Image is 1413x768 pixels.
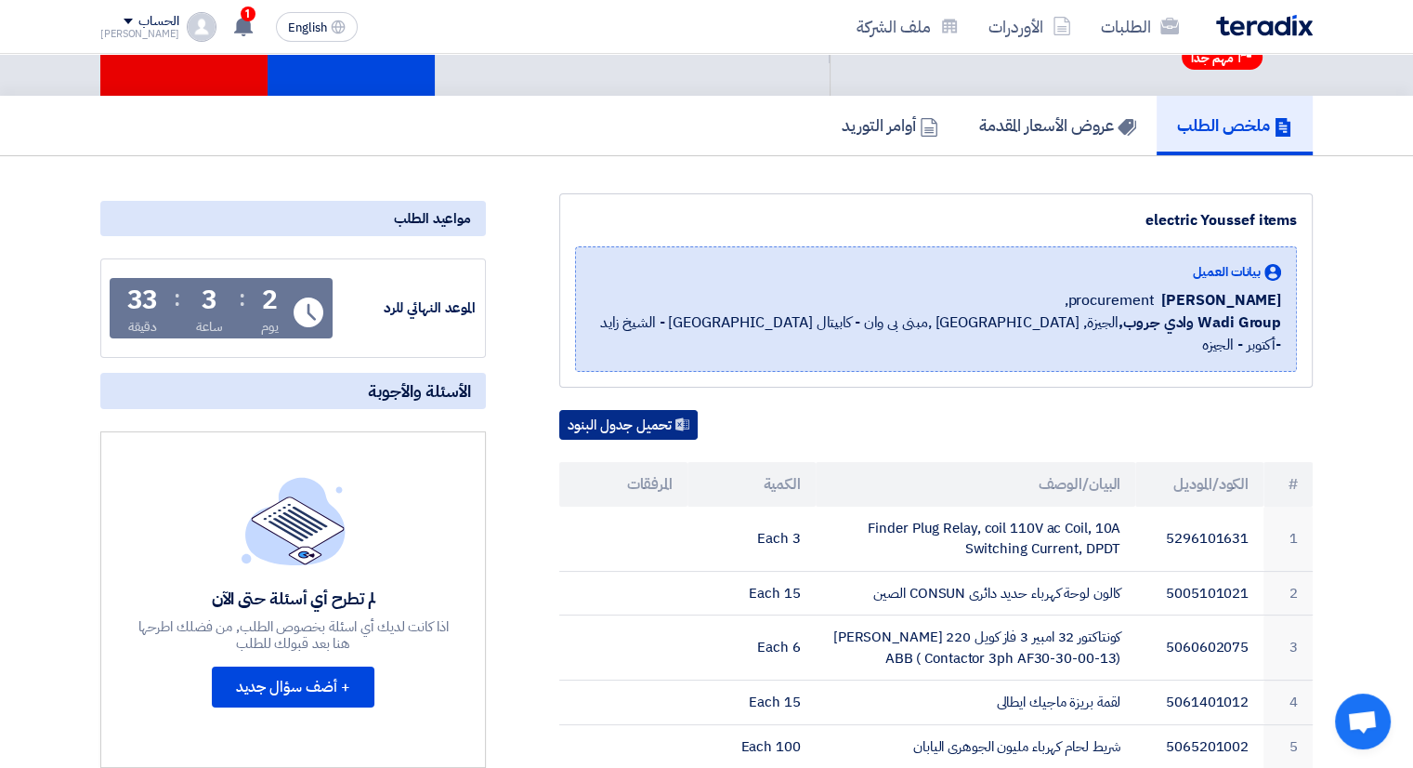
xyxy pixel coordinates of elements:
[202,287,217,313] div: 3
[1135,681,1263,725] td: 5061401012
[1177,114,1292,136] h5: ملخص الطلب
[288,21,327,34] span: English
[239,282,245,315] div: :
[212,667,374,708] button: + أضف سؤال جديد
[591,311,1281,356] span: الجيزة, [GEOGRAPHIC_DATA] ,مبنى بى وان - كابيتال [GEOGRAPHIC_DATA] - الشيخ زايد -أكتوبر - الجيزه
[187,12,216,42] img: profile_test.png
[1216,15,1313,36] img: Teradix logo
[196,317,223,337] div: ساعة
[979,114,1136,136] h5: عروض الأسعار المقدمة
[1263,507,1313,572] td: 1
[816,616,1136,681] td: كونتاكتور 32 امبير 3 فاز كويل 220 [PERSON_NAME] ABB ( Contactor 3ph AF30-30-00-13)
[974,5,1086,48] a: الأوردرات
[687,616,816,681] td: 6 Each
[241,7,255,21] span: 1
[1263,616,1313,681] td: 3
[816,681,1136,725] td: لقمة بريزة ماجيك ايطالى
[262,287,278,313] div: 2
[368,380,471,402] span: الأسئلة والأجوبة
[687,681,816,725] td: 15 Each
[559,410,698,440] button: تحميل جدول البنود
[1263,462,1313,507] th: #
[842,5,974,48] a: ملف الشركة
[1191,49,1234,67] span: مهم جدا
[816,507,1136,572] td: Finder Plug Relay, coil 110V ac Coil, 10A Switching Current, DPDT
[816,571,1136,616] td: كالون لوحة كهرباء حديد دائرى CONSUN الصين
[575,209,1297,232] div: electric Youssef items
[1064,289,1154,311] span: procurement,
[1135,462,1263,507] th: الكود/الموديل
[1335,694,1391,749] a: Open chat
[336,298,476,319] div: الموعد النهائي للرد
[100,29,179,39] div: [PERSON_NAME]
[687,507,816,572] td: 3 Each
[136,618,451,652] div: اذا كانت لديك أي اسئلة بخصوص الطلب, من فضلك اطرحها هنا بعد قبولك للطلب
[559,462,687,507] th: المرفقات
[1263,571,1313,616] td: 2
[174,282,180,315] div: :
[128,317,157,337] div: دقيقة
[1193,262,1261,282] span: بيانات العميل
[261,317,279,337] div: يوم
[842,114,938,136] h5: أوامر التوريد
[1135,507,1263,572] td: 5296101631
[1161,289,1281,311] span: [PERSON_NAME]
[687,462,816,507] th: الكمية
[136,588,451,609] div: لم تطرح أي أسئلة حتى الآن
[687,571,816,616] td: 15 Each
[1086,5,1194,48] a: الطلبات
[1263,681,1313,725] td: 4
[242,477,346,564] img: empty_state_list.svg
[1135,616,1263,681] td: 5060602075
[816,462,1136,507] th: البيان/الوصف
[1119,311,1281,334] b: Wadi Group وادي جروب,
[100,201,486,236] div: مواعيد الطلب
[1135,571,1263,616] td: 5005101021
[127,287,159,313] div: 33
[276,12,358,42] button: English
[1157,96,1313,155] a: ملخص الطلب
[959,96,1157,155] a: عروض الأسعار المقدمة
[138,14,178,30] div: الحساب
[821,96,959,155] a: أوامر التوريد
